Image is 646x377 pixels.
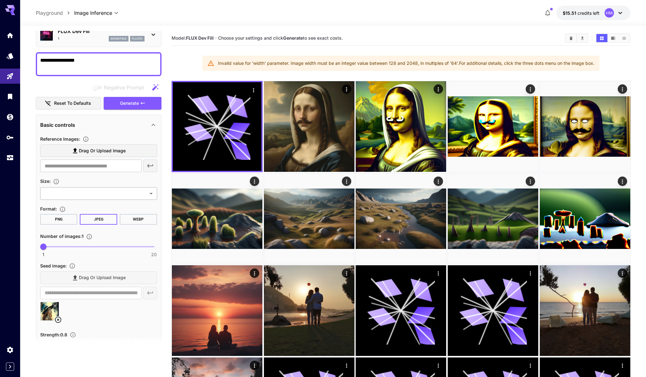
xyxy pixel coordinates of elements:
[249,361,259,370] div: Actions
[218,58,594,69] div: Invalid value for 'width' parameter. Image width must be an integer value between 128 and 2048, i...
[67,332,79,338] button: Control the influence of the seedImage in the generated output
[540,173,630,264] img: 2Q==
[104,97,161,110] button: Generate
[619,34,630,42] button: Show media in list view
[264,265,354,356] img: 2Q==
[434,361,443,370] div: Actions
[563,10,578,16] span: $15.51
[6,154,14,162] div: Usage
[91,83,149,91] span: Negative prompts are not compatible with the selected model.
[132,37,143,41] p: flux1d
[264,81,354,172] img: 9k=
[525,361,535,370] div: Actions
[617,177,627,186] div: Actions
[617,268,627,278] div: Actions
[434,268,443,278] div: Actions
[525,268,535,278] div: Actions
[566,34,577,42] button: Clear All
[249,85,258,95] div: Actions
[80,136,91,142] button: Upload a reference image to guide the result. This is needed for Image-to-Image or Inpainting. Su...
[356,173,446,264] img: Z
[42,251,44,258] span: 1
[36,9,63,17] a: Playground
[578,10,599,16] span: credits left
[6,93,14,100] div: Library
[40,214,78,225] button: PNG
[356,81,446,172] img: Z
[58,27,145,35] p: FLUX Dev Fill
[525,177,535,186] div: Actions
[51,178,62,185] button: Adjust the dimensions of the generated image by specifying its width and height in pixels, or sel...
[40,117,157,132] div: Basic controls
[79,147,126,155] span: Drag or upload image
[80,214,117,225] button: JPEG
[6,346,14,354] div: Settings
[57,206,68,212] button: Choose the file format for the output image.
[617,361,627,370] div: Actions
[249,268,259,278] div: Actions
[36,9,74,17] nav: breadcrumb
[186,35,214,41] b: FLUX Dev Fill
[434,84,443,94] div: Actions
[605,8,614,18] div: HM
[40,144,157,157] label: Drag or upload image
[104,84,144,91] span: Negative Prompt
[434,177,443,186] div: Actions
[67,263,78,269] button: Upload a reference image to guide the result. This is needed for Image-to-Image or Inpainting. Su...
[264,173,354,264] img: 2Q==
[249,177,259,186] div: Actions
[608,34,619,42] button: Show media in video view
[6,133,14,141] div: API Keys
[540,81,630,172] img: Z
[617,84,627,94] div: Actions
[596,33,630,43] div: Show media in grid viewShow media in video viewShow media in list view
[6,52,14,60] div: Models
[40,25,157,44] div: Certified Model – Vetted for best performance and includes a commercial license.FLUX Dev Fill1inp...
[120,214,157,225] button: WEBP
[525,84,535,94] div: Actions
[342,177,351,186] div: Actions
[596,34,607,42] button: Show media in grid view
[74,9,112,17] span: Image Inference
[151,251,157,258] span: 20
[172,265,262,356] img: 2Q==
[40,332,67,337] span: Strength : 0.8
[448,81,538,172] img: 2Q==
[540,265,630,356] img: Z
[6,72,14,80] div: Playground
[40,136,80,142] span: Reference Images :
[565,33,589,43] div: Clear AllDownload All
[342,268,351,278] div: Actions
[40,206,57,211] span: Format :
[36,97,101,110] button: Reset to defaults
[577,34,588,42] button: Download All
[58,36,59,41] p: 1
[172,173,262,264] img: 9k=
[84,234,95,240] button: Specify how many images to generate in a single request. Each image generation will be charged se...
[342,84,351,94] div: Actions
[120,99,139,107] span: Generate
[40,263,67,268] span: Seed image :
[448,173,538,264] img: 2Q==
[6,363,14,371] button: Expand sidebar
[111,37,127,41] p: inpainting
[40,234,84,239] span: Number of images : 1
[6,113,14,121] div: Wallet
[218,35,343,41] span: Choose your settings and click to see exact costs.
[6,31,14,39] div: Home
[172,35,214,41] span: Model:
[40,121,75,129] p: Basic controls
[563,10,599,16] div: $15.50827
[556,6,630,20] button: $15.50827HM
[283,35,303,41] b: Generate
[215,34,217,42] p: ·
[40,178,51,184] span: Size :
[342,361,351,370] div: Actions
